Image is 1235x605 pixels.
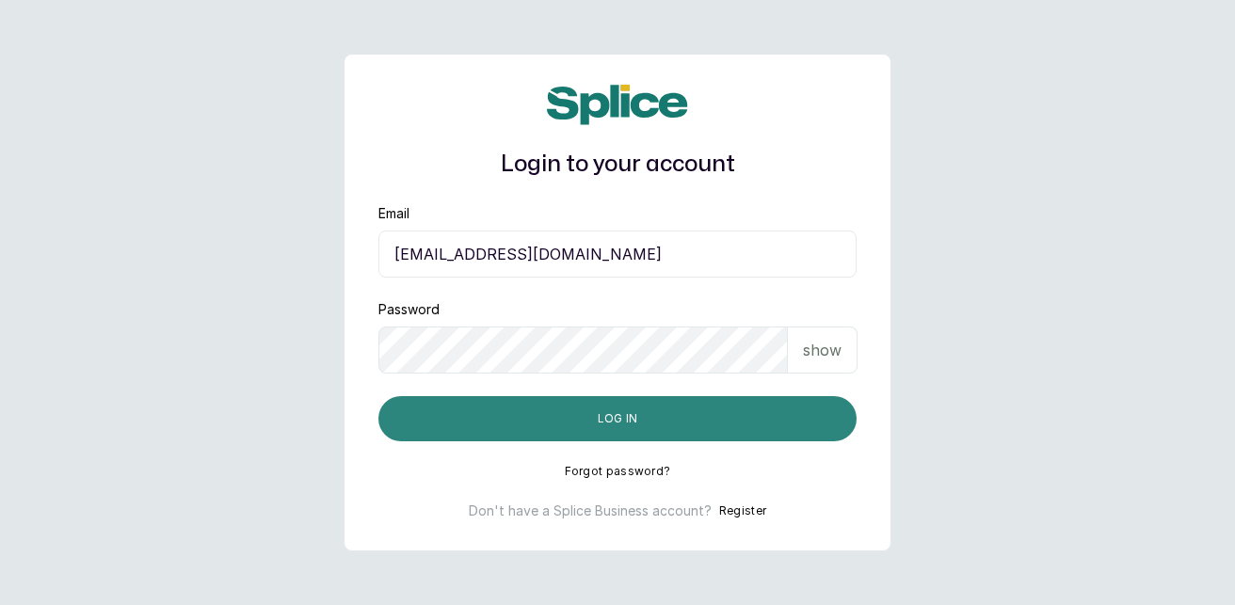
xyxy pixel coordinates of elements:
label: Email [378,204,409,223]
button: Log in [378,396,857,441]
p: Don't have a Splice Business account? [469,502,712,520]
button: Forgot password? [565,464,671,479]
p: show [803,339,842,361]
input: email@acme.com [378,231,857,278]
label: Password [378,300,440,319]
button: Register [719,502,766,520]
h1: Login to your account [378,148,857,182]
